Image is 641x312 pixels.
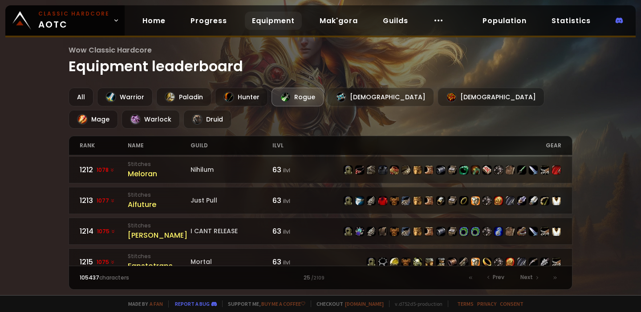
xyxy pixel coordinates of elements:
div: Warlock [122,110,180,129]
a: Guilds [376,12,415,30]
img: item-22347 [540,166,549,174]
img: item-22006 [448,196,457,205]
img: item-16721 [390,227,399,236]
img: item-13098 [459,166,468,174]
img: item-19925 [459,227,468,236]
a: Consent [500,300,523,307]
div: 63 [272,226,320,237]
img: item-16709 [413,227,422,236]
div: 1213 [80,195,128,206]
img: item-18392 [529,227,538,236]
img: item-20216 [413,258,422,267]
span: AOTC [38,10,110,31]
span: Wow Classic Hardcore [69,45,573,56]
img: item-19859 [517,227,526,236]
img: item-19835 [367,196,376,205]
img: item-19616 [355,227,364,236]
a: 12121078 StitchesMeloranNihilum63 ilvlitem-16821item-22150item-22008item-11840item-16820item-1682... [69,156,573,183]
img: item-19898 [471,227,480,236]
div: Rogue [272,88,324,106]
small: / 2109 [311,275,325,282]
img: item-16821 [344,166,353,174]
div: 63 [272,164,320,175]
small: ilvl [283,228,290,235]
img: item-22347 [552,258,561,267]
img: item-13965 [494,166,503,174]
img: item-22002 [402,196,410,205]
img: item-21477 [471,166,480,174]
div: [DEMOGRAPHIC_DATA] [438,88,544,106]
a: Buy me a coffee [261,300,305,307]
span: Made by [123,300,163,307]
div: guild [191,136,272,155]
img: item-22007 [413,166,422,174]
img: item-19835 [367,227,376,236]
img: item-16713 [402,227,410,236]
img: item-13340 [517,258,526,267]
div: rank [80,136,128,155]
img: item-13965 [483,227,491,236]
img: item-16711 [425,227,434,236]
img: item-19120 [483,166,491,174]
div: Aifuture [128,199,191,210]
img: item-22003 [425,196,434,205]
small: Stitches [128,160,191,168]
div: Paladin [156,88,211,106]
div: 1214 [80,226,128,237]
img: item-22718 [344,227,353,236]
img: item-17069 [540,196,549,205]
img: item-13340 [506,196,515,205]
img: item-13965 [494,258,503,267]
img: item-16721 [390,196,399,205]
img: item-19907 [506,227,515,236]
img: item-16821 [344,196,353,205]
img: item-16712 [448,227,457,236]
div: I CANT RELEASE [191,227,272,236]
a: Statistics [544,12,598,30]
img: item-22007 [413,196,422,205]
div: Mortal [191,257,272,267]
div: 1212 [80,164,128,175]
a: Home [135,12,173,30]
a: Population [475,12,534,30]
img: item-12651 [540,227,549,236]
small: Stitches [128,252,191,260]
div: 63 [272,195,320,206]
div: Druid [183,110,231,129]
div: [DEMOGRAPHIC_DATA] [327,88,434,106]
img: item-18465 [494,227,503,236]
img: item-5976 [552,227,561,236]
span: 1077 [97,197,115,205]
div: Mage [69,110,118,129]
a: Equipment [245,12,302,30]
img: item-23192 [552,166,561,174]
div: Hunter [215,88,268,106]
div: gear [320,136,561,155]
div: ilvl [272,136,320,155]
div: [PERSON_NAME] [128,230,191,241]
img: item-18375 [436,166,445,174]
div: Nihilum [191,165,272,174]
img: item-17071 [529,258,538,267]
small: ilvl [283,166,290,174]
img: item-22008 [367,166,376,174]
img: item-16825 [448,258,457,267]
img: item-22722 [471,258,480,267]
div: Warrior [97,88,153,106]
a: 12151075 StitchesFapstotrapsMortal63 ilvlitem-16908item-19856item-12927item-16721item-20216item-1... [69,248,573,276]
span: 1075 [97,227,116,235]
span: 1078 [97,166,115,174]
img: item-5976 [552,196,561,205]
span: Checkout [311,300,384,307]
a: Progress [183,12,234,30]
a: a fan [150,300,163,307]
img: item-16710 [436,227,445,236]
small: ilvl [283,197,290,205]
a: Classic HardcoreAOTC [5,5,125,36]
div: 63 [272,256,320,267]
a: Privacy [477,300,496,307]
small: ilvl [283,259,290,266]
h1: Equipment leaderboard [69,45,573,77]
img: item-12590 [540,258,549,267]
img: item-18392 [529,166,538,174]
